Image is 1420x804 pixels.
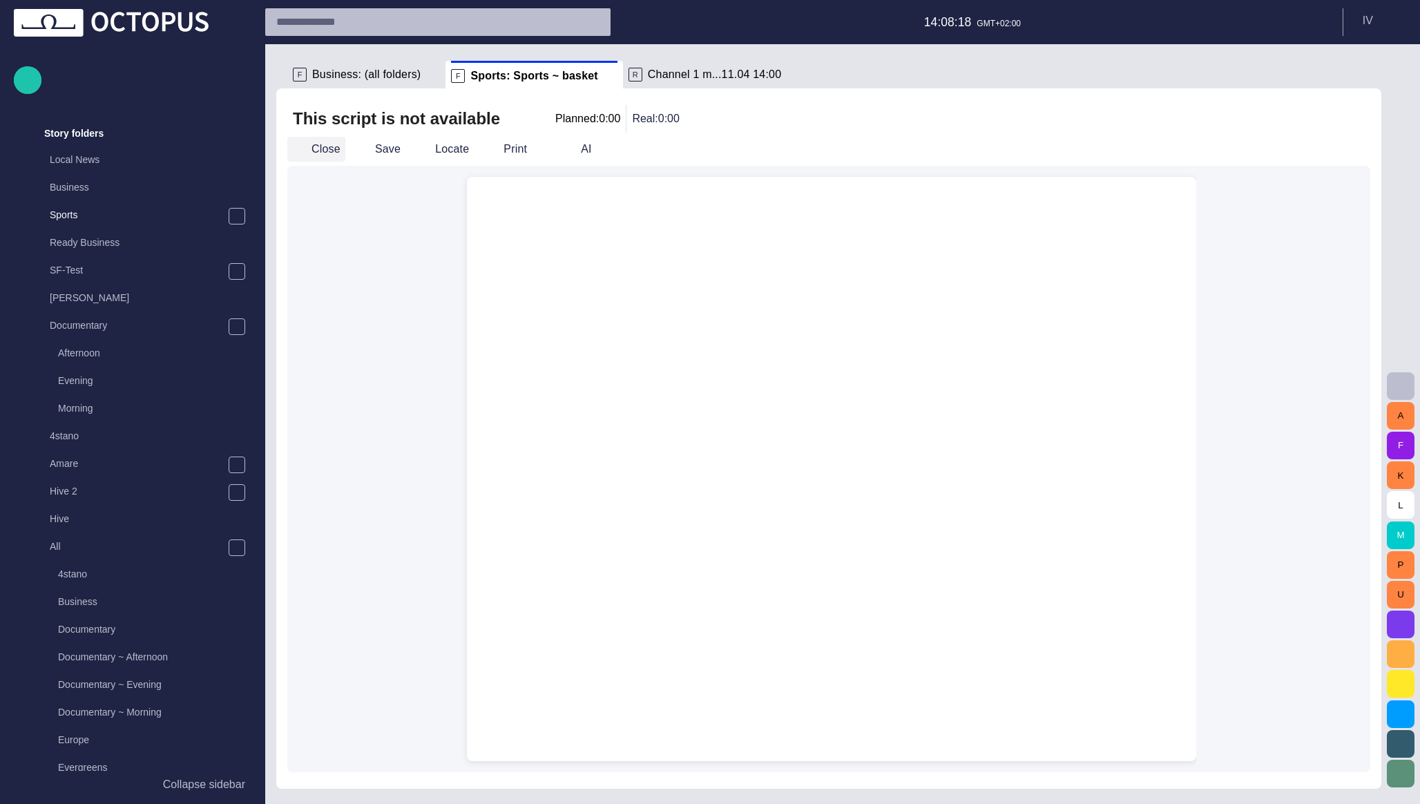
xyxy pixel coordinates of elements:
p: Hive [50,512,251,526]
p: Evergreens [58,760,251,774]
p: Real: 0:00 [632,111,680,127]
p: F [451,69,465,83]
div: Hive 2 [22,479,251,506]
div: Business [30,589,251,617]
div: Business [22,175,251,202]
div: RChannel 1 m...11.04 14:00 [623,61,806,88]
div: Local News [22,147,251,175]
p: SF-Test [50,263,228,277]
p: Hive 2 [50,484,228,498]
div: SF-Test [22,258,251,285]
button: A [1387,402,1414,430]
div: Hive [22,506,251,534]
button: F [1387,432,1414,459]
div: Documentary ~ Evening [30,672,251,700]
p: Documentary [50,318,228,332]
button: Locate [411,137,474,162]
div: DocumentaryAfternoonEveningMorning [22,313,251,423]
p: 4stano [58,567,251,581]
div: Evergreens [30,755,251,783]
button: U [1387,581,1414,609]
div: Sports [22,202,251,230]
div: 4stano [22,423,251,451]
p: Documentary ~ Afternoon [58,650,251,664]
div: Evening [30,368,251,396]
div: Amare [22,451,251,479]
h2: This script is not available [293,108,500,130]
button: Close [287,137,345,162]
p: GMT+02:00 [977,17,1021,30]
p: 4stano [50,429,251,443]
div: Documentary ~ Afternoon [30,644,251,672]
p: 14:08:18 [924,13,972,31]
div: Documentary ~ Morning [30,700,251,727]
p: Business [50,180,251,194]
span: Business: (all folders) [312,68,421,82]
img: Octopus News Room [14,9,209,37]
button: IV [1352,8,1412,33]
p: Documentary ~ Evening [58,678,251,691]
p: Story folders [44,126,104,140]
p: Business [58,595,251,609]
p: Afternoon [58,346,251,360]
button: Print [479,137,551,162]
div: 4stano [30,562,251,589]
p: Amare [50,457,228,470]
div: Afternoon [30,341,251,368]
button: Collapse sidebar [14,771,251,798]
div: FSports: Sports ~ basket [445,61,622,88]
button: AI [557,137,597,162]
p: F [293,68,307,82]
p: R [629,68,642,82]
p: Planned: 0:00 [555,111,620,127]
button: K [1387,461,1414,489]
p: Documentary ~ Morning [58,705,251,719]
p: All [50,539,228,553]
p: Sports [50,208,228,222]
p: Collapse sidebar [163,776,245,793]
p: Local News [50,153,251,166]
span: Sports: Sports ~ basket [470,69,597,83]
p: Ready Business [50,236,251,249]
button: P [1387,551,1414,579]
p: Europe [58,733,251,747]
div: Europe [30,727,251,755]
div: Documentary [30,617,251,644]
div: Morning [30,396,251,423]
div: FBusiness: (all folders) [287,61,445,88]
div: Ready Business [22,230,251,258]
p: [PERSON_NAME] [50,291,251,305]
button: M [1387,521,1414,549]
p: Evening [58,374,251,387]
p: Morning [58,401,251,415]
div: [PERSON_NAME] [22,285,251,313]
button: Save [351,137,405,162]
p: Documentary [58,622,251,636]
button: L [1387,491,1414,519]
p: I V [1363,12,1373,29]
span: Channel 1 m...11.04 14:00 [648,68,781,82]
